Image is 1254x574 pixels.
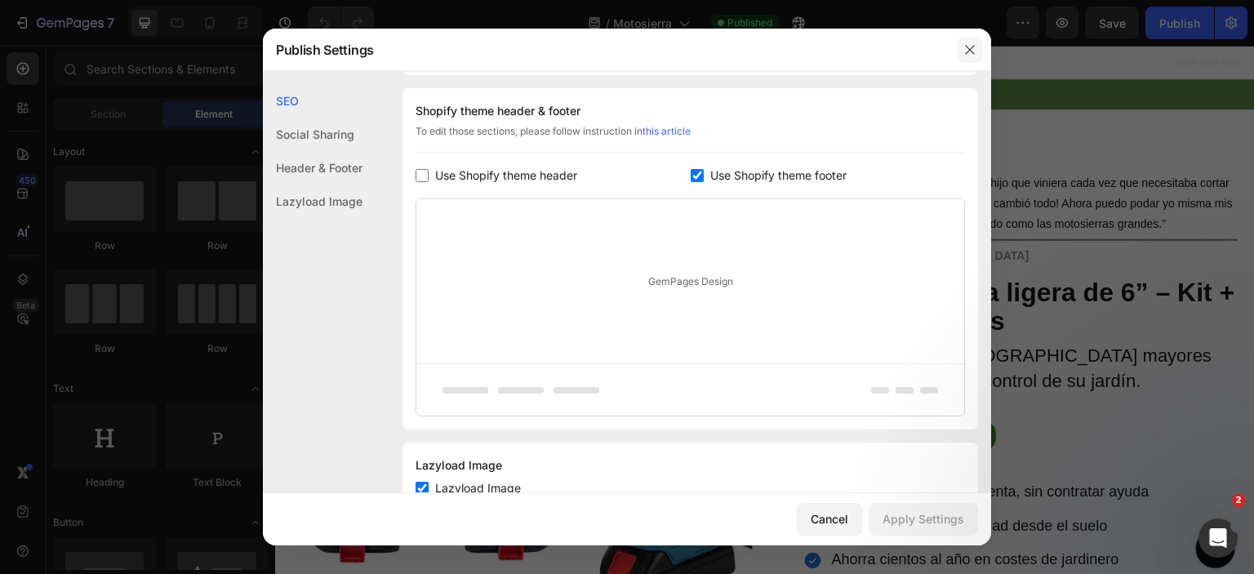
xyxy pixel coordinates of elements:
[1198,518,1238,558] iframe: Intercom live chat
[263,84,362,118] div: SEO
[611,102,714,115] strong: 4.8 (5.935 reseñas)
[313,42,472,56] p: Paga a la entrega y envío gratuito
[643,125,691,137] a: this article
[416,456,965,475] div: Lazyload Image
[416,124,965,153] div: To edit those sections, please follow instruction in
[883,510,964,527] div: Apply Settings
[530,232,960,290] strong: Mini motosierra ligera de 6” – Kit + 2 baterías gratis
[435,166,577,185] span: Use Shopify theme header
[530,384,595,404] s: €119,98
[1232,494,1245,507] span: 2
[416,199,964,363] div: GemPages Design
[518,42,635,54] span: 84.000+ Clientes Felices
[263,185,362,218] div: Lazyload Image
[416,101,965,121] div: Shopify theme header & footer
[263,151,362,185] div: Header & Footer
[435,478,521,498] span: Lazyload Image
[710,166,847,185] span: Use Shopify theme footer
[797,503,862,536] button: Cancel
[557,438,874,454] span: Cuida el jardín por tu cuenta, sin contratar ayuda
[263,29,949,71] div: Publish Settings
[530,131,958,185] span: “Estaba tan cansada de pedirle a mi hijo que viniera cada vez que necesitaba cortar unas ramas. ¡...
[530,203,754,216] strong: [PERSON_NAME], [GEOGRAPHIC_DATA]
[263,118,362,151] div: Social Sharing
[869,503,978,536] button: Apply Settings
[557,472,833,488] span: Corta ramas con seguridad desde el suelo
[811,510,848,527] div: Cancel
[608,369,723,412] strong: €59,99
[530,300,937,345] span: Ayudamos a los [DEMOGRAPHIC_DATA] mayores de 65 años a tomar el control de su jardín.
